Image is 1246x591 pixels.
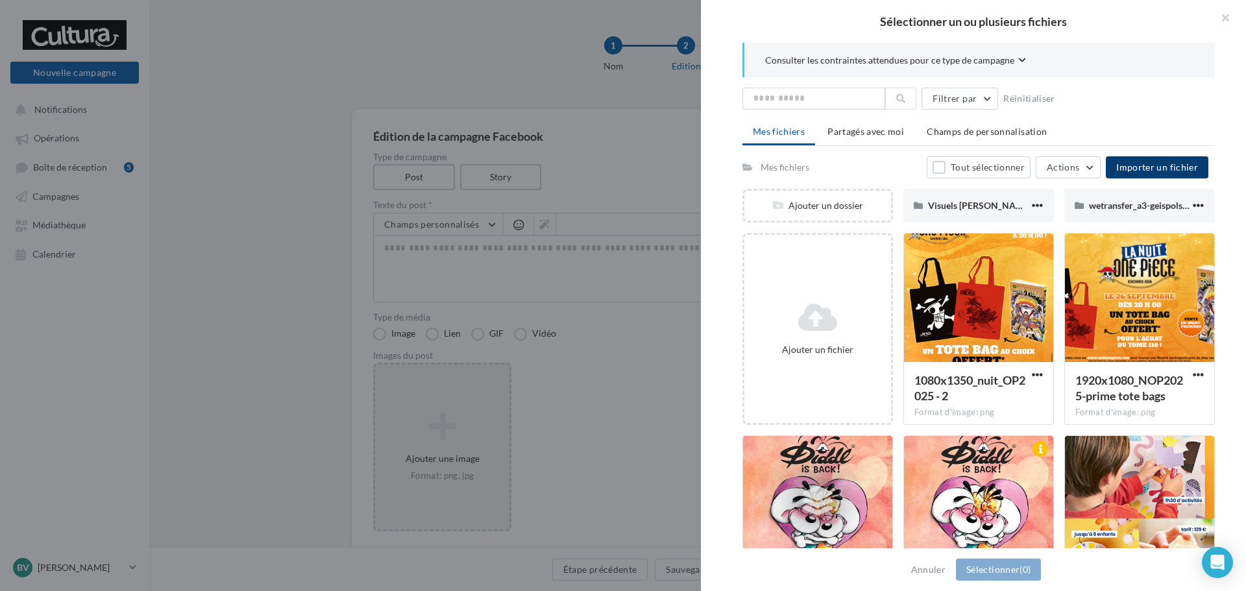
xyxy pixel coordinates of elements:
[1202,547,1233,578] div: Open Intercom Messenger
[927,126,1047,137] span: Champs de personnalisation
[765,53,1026,69] button: Consulter les contraintes attendues pour ce type de campagne
[1075,407,1204,418] div: Format d'image: png
[827,126,904,137] span: Partagés avec moi
[765,54,1014,67] span: Consulter les contraintes attendues pour ce type de campagne
[914,407,1043,418] div: Format d'image: png
[750,343,886,356] div: Ajouter un fichier
[1020,564,1031,575] span: (0)
[1047,162,1079,173] span: Actions
[753,126,805,137] span: Mes fichiers
[722,16,1225,27] h2: Sélectionner un ou plusieurs fichiers
[922,88,998,110] button: Filtrer par
[1106,156,1208,178] button: Importer un fichier
[927,156,1031,178] button: Tout sélectionner
[906,562,951,577] button: Annuler
[761,161,809,174] div: Mes fichiers
[1036,156,1101,178] button: Actions
[914,373,1025,403] span: 1080x1350_nuit_OP2025 - 2
[928,200,1032,211] span: Visuels [PERSON_NAME]
[998,91,1060,106] button: Réinitialiser
[744,199,891,212] div: Ajouter un dossier
[956,559,1041,581] button: Sélectionner(0)
[1075,373,1183,403] span: 1920x1080_NOP2025-prime tote bags
[1116,162,1198,173] span: Importer un fichier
